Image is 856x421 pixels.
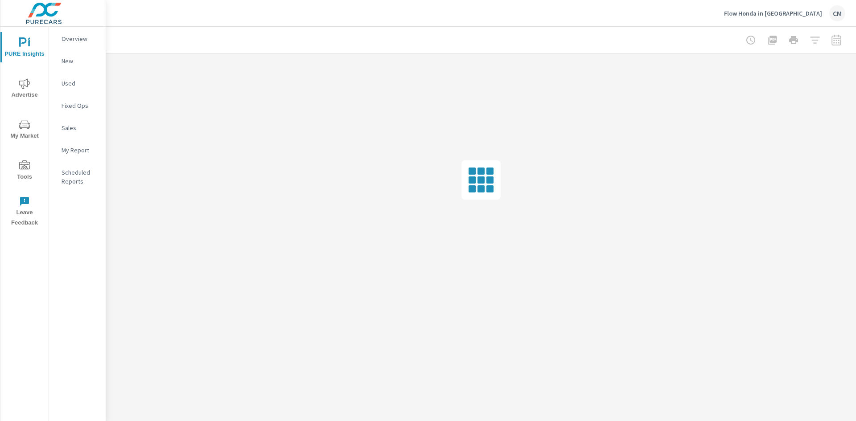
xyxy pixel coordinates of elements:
p: Used [62,79,99,88]
div: Fixed Ops [49,99,106,112]
div: My Report [49,143,106,157]
p: Flow Honda in [GEOGRAPHIC_DATA] [724,9,822,17]
p: New [62,57,99,65]
div: Sales [49,121,106,135]
span: PURE Insights [3,37,46,59]
p: Scheduled Reports [62,168,99,186]
span: Advertise [3,78,46,100]
p: Fixed Ops [62,101,99,110]
span: Leave Feedback [3,196,46,228]
div: Scheduled Reports [49,166,106,188]
span: My Market [3,119,46,141]
div: nav menu [0,27,49,232]
div: Overview [49,32,106,45]
p: Sales [62,123,99,132]
p: Overview [62,34,99,43]
p: My Report [62,146,99,155]
div: Used [49,77,106,90]
div: New [49,54,106,68]
div: CM [829,5,845,21]
span: Tools [3,160,46,182]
